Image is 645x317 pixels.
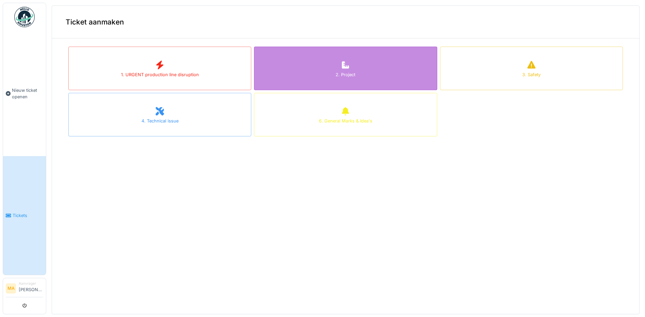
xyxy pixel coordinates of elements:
div: Aanvrager [19,281,43,286]
span: Nieuw ticket openen [12,87,43,100]
div: 1. URGENT production line disruption [121,71,199,78]
div: 4. Technical issue [141,118,179,124]
span: Tickets [13,212,43,219]
li: [PERSON_NAME] [19,281,43,296]
div: 2. Project [336,71,355,78]
div: 6. General Marks & Idea's [319,118,372,124]
img: Badge_color-CXgf-gQk.svg [14,7,35,27]
li: MA [6,283,16,294]
a: Nieuw ticket openen [3,31,46,156]
a: MA Aanvrager[PERSON_NAME] [6,281,43,297]
div: Ticket aanmaken [52,6,639,38]
a: Tickets [3,156,46,275]
div: 3. Safety [522,71,541,78]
